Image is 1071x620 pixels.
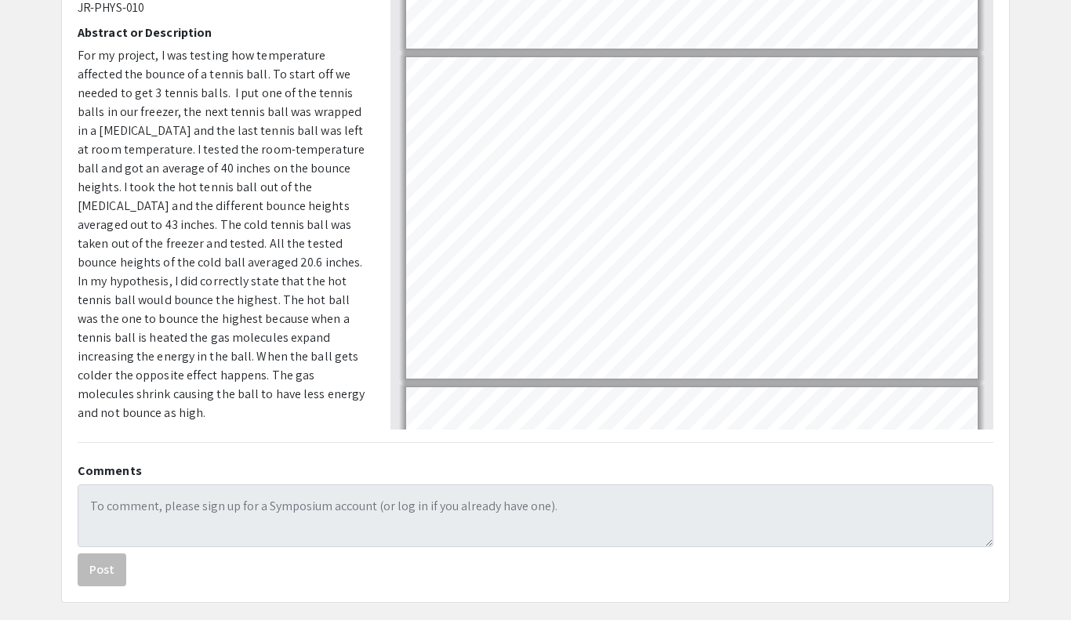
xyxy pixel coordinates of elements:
span: For my project, I was testing how temperature affected the bounce of a tennis ball. To start off ... [78,47,365,421]
div: Page 3 [399,50,985,386]
h2: Comments [78,463,993,478]
button: Post [78,553,126,586]
h2: Abstract or Description [78,25,367,40]
iframe: Chat [12,549,67,608]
